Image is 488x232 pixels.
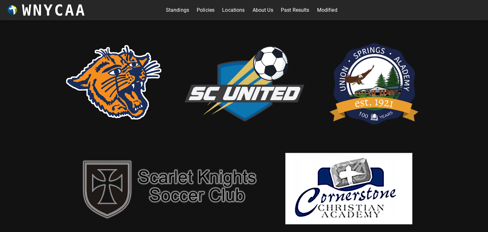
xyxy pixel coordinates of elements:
[8,5,17,15] img: wnycaaBall.png
[285,153,412,224] img: cornerstone.png
[327,33,422,132] img: usa.png
[76,154,266,223] img: sk.png
[197,5,214,15] a: Policies
[222,5,245,15] a: Locations
[66,45,161,119] img: rsd.png
[180,39,308,126] img: scUnited.png
[253,5,273,15] a: About Us
[281,5,309,15] a: Past Results
[317,5,337,15] a: Modified
[166,5,189,15] a: Standings
[22,1,86,19] h3: WNYCAA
